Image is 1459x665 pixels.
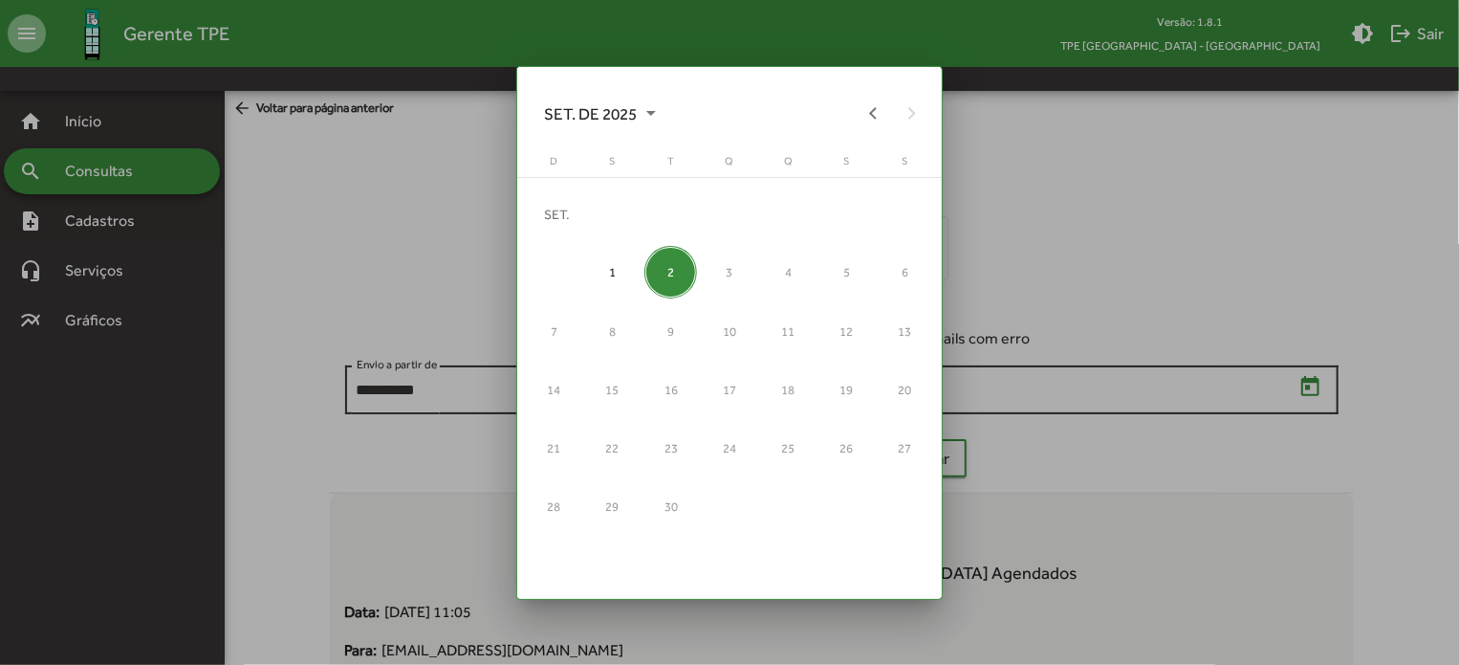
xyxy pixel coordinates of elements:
div: 4 [762,246,815,299]
div: 6 [879,246,931,299]
span: SET. DE 2025 [544,97,656,131]
div: 28 [528,480,580,533]
div: 17 [703,364,755,416]
td: SET. [525,185,935,243]
td: 8 de setembro de 2025 [583,301,642,360]
td: 9 de setembro de 2025 [642,301,700,360]
td: 30 de setembro de 2025 [642,477,700,536]
td: 16 de setembro de 2025 [642,361,700,419]
div: 10 [703,304,755,357]
td: 19 de setembro de 2025 [817,361,876,419]
th: domingo [525,153,583,177]
th: segunda-feira [583,153,642,177]
td: 17 de setembro de 2025 [700,361,758,419]
td: 25 de setembro de 2025 [759,419,817,477]
div: 11 [762,304,815,357]
div: 19 [820,364,873,416]
th: terça-feira [642,153,700,177]
div: 30 [644,480,697,533]
td: 11 de setembro de 2025 [759,301,817,360]
td: 2 de setembro de 2025 [642,243,700,301]
div: 5 [820,246,873,299]
div: 25 [762,422,815,475]
td: 20 de setembro de 2025 [876,361,934,419]
td: 27 de setembro de 2025 [876,419,934,477]
td: 10 de setembro de 2025 [700,301,758,360]
td: 6 de setembro de 2025 [876,243,934,301]
th: quinta-feira [759,153,817,177]
td: 7 de setembro de 2025 [525,301,583,360]
div: 22 [586,422,639,475]
td: 24 de setembro de 2025 [700,419,758,477]
div: 29 [586,480,639,533]
div: 24 [703,422,755,475]
div: 15 [586,364,639,416]
th: sábado [876,153,934,177]
td: 1 de setembro de 2025 [583,243,642,301]
td: 26 de setembro de 2025 [817,419,876,477]
div: 16 [644,364,697,416]
div: 9 [644,304,697,357]
td: 12 de setembro de 2025 [817,301,876,360]
td: 28 de setembro de 2025 [525,477,583,536]
th: sexta-feira [817,153,876,177]
div: 7 [528,304,580,357]
td: 3 de setembro de 2025 [700,243,758,301]
div: 14 [528,364,580,416]
button: Previous month [854,95,892,133]
div: 18 [762,364,815,416]
div: 1 [586,246,639,299]
div: 8 [586,304,639,357]
div: 23 [644,422,697,475]
td: 4 de setembro de 2025 [759,243,817,301]
div: 26 [820,422,873,475]
div: 12 [820,304,873,357]
div: 13 [879,304,931,357]
td: 18 de setembro de 2025 [759,361,817,419]
td: 5 de setembro de 2025 [817,243,876,301]
td: 14 de setembro de 2025 [525,361,583,419]
div: 21 [528,422,580,475]
th: quarta-feira [700,153,758,177]
td: 23 de setembro de 2025 [642,419,700,477]
div: 27 [879,422,931,475]
td: 13 de setembro de 2025 [876,301,934,360]
td: 15 de setembro de 2025 [583,361,642,419]
div: 2 [644,246,697,299]
div: 3 [703,246,755,299]
button: Choose month and year [529,95,671,133]
td: 21 de setembro de 2025 [525,419,583,477]
td: 29 de setembro de 2025 [583,477,642,536]
div: 20 [879,364,931,416]
td: 22 de setembro de 2025 [583,419,642,477]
